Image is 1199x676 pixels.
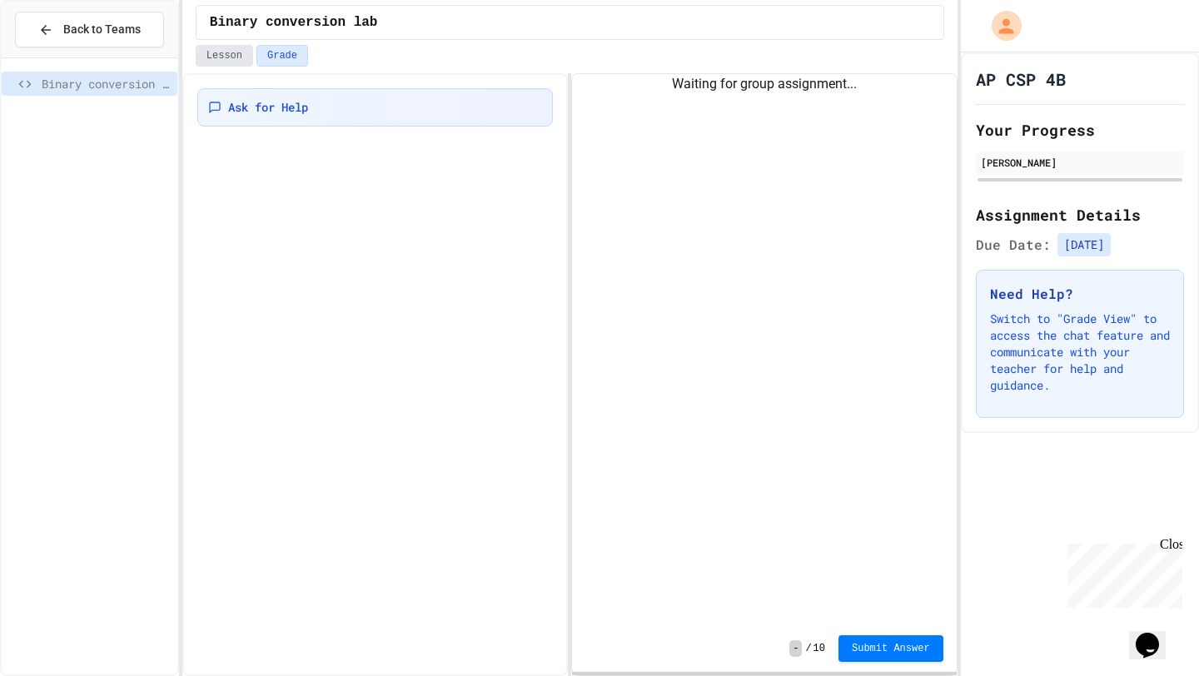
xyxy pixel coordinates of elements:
button: Submit Answer [838,635,943,662]
h1: AP CSP 4B [976,67,1066,91]
span: 10 [813,642,825,655]
div: My Account [974,7,1026,45]
div: Waiting for group assignment... [572,74,956,94]
p: Switch to "Grade View" to access the chat feature and communicate with your teacher for help and ... [990,311,1170,394]
span: / [805,642,811,655]
span: Back to Teams [63,21,141,38]
span: Submit Answer [852,642,930,655]
span: Binary conversion lab [210,12,378,32]
h2: Your Progress [976,118,1184,142]
button: Grade [256,45,308,67]
button: Lesson [196,45,253,67]
span: Binary conversion lab [42,75,171,92]
button: Back to Teams [15,12,164,47]
div: Chat with us now!Close [7,7,115,106]
span: Ask for Help [228,99,308,116]
span: - [789,640,802,657]
h2: Assignment Details [976,203,1184,226]
iframe: chat widget [1061,537,1182,608]
div: [PERSON_NAME] [981,155,1179,170]
span: Due Date: [976,235,1051,255]
span: [DATE] [1057,233,1111,256]
h3: Need Help? [990,284,1170,304]
iframe: chat widget [1129,609,1182,659]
